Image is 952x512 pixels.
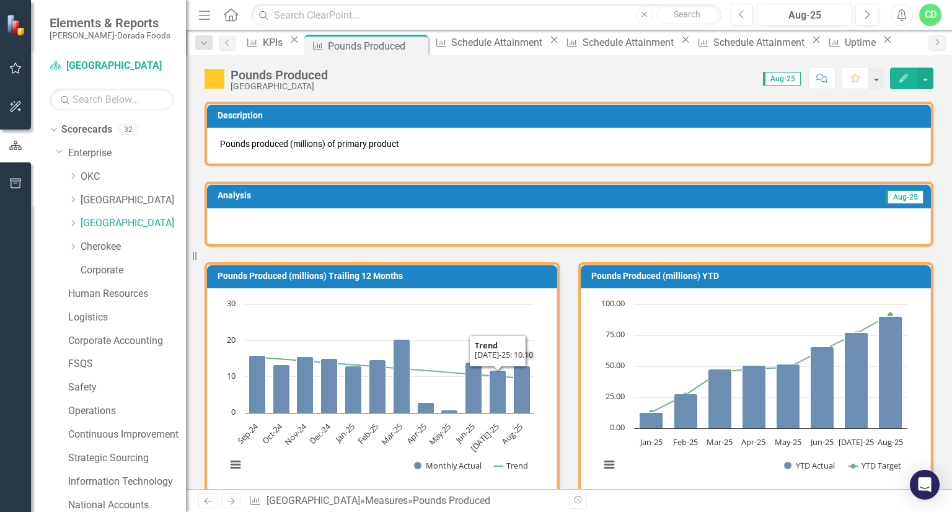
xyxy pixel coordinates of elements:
[68,357,186,371] a: FSQS
[413,495,490,506] div: Pounds Produced
[369,360,386,413] path: Feb-25, 14.6271708. Monthly Actual.
[441,410,458,413] path: May-25, 0.8421624. Monthly Actual.
[849,460,902,471] button: Show YTD Target
[227,298,236,309] text: 30
[345,366,362,413] path: Jan-25, 12.9221865. Monthly Actual.
[845,333,868,429] path: Jul-25, 77.2710357. YTD Actual.
[81,263,186,278] a: Corporate
[118,125,138,135] div: 32
[594,298,914,484] svg: Interactive chart
[640,413,663,429] path: Jan-25, 12.9221865. YTD Actual.
[227,456,244,474] button: View chart menu, Chart
[878,436,903,448] text: Aug-25
[332,421,357,446] text: Jan-25
[591,271,925,281] h3: Pounds Produced (millions) YTD
[220,138,918,150] p: Pounds produced (millions) of primary product
[839,436,874,448] text: [DATE]-25
[888,312,893,317] path: Aug-25, 91.66. YTD Target.
[50,59,174,73] a: [GEOGRAPHIC_DATA]
[394,340,410,413] path: Mar-25, 20.3772492. Monthly Actual.
[640,317,902,429] g: YTD Actual, series 1 of 2. Bar series with 8 bars.
[231,68,328,82] div: Pounds Produced
[919,4,941,26] button: CD
[514,366,531,413] path: Aug-25, 13.0065582. Monthly Actual.
[777,364,800,429] path: May-25, 51.5820327. YTD Actual.
[365,495,408,506] a: Measures
[693,35,808,50] a: Schedule Attainment
[741,436,765,448] text: Apr-25
[713,35,808,50] div: Schedule Attainment
[673,436,698,448] text: Feb-25
[674,394,698,429] path: Feb-25, 27.5493573. YTD Actual.
[811,347,834,429] path: Jun-25, 65.5481211. YTD Actual.
[674,9,700,19] span: Search
[260,421,285,446] text: Oct-24
[328,38,425,54] div: Pounds Produced
[707,436,733,448] text: Mar-25
[452,421,477,446] text: Jun-25
[235,421,261,447] text: Sep-24
[249,340,531,413] g: Monthly Actual, series 1 of 2. Bar series with 12 bars.
[649,410,654,415] path: Jan-25, 12.81. YTD Target.
[81,170,186,184] a: OKC
[784,460,835,471] button: Show YTD Actual
[426,421,453,448] text: May-25
[50,15,170,30] span: Elements & Reports
[451,35,546,50] div: Schedule Attainment
[297,357,314,413] path: Nov-24, 15.4810845. Monthly Actual.
[601,298,625,309] text: 100.00
[282,421,309,448] text: Nov-24
[267,495,360,506] a: [GEOGRAPHIC_DATA]
[220,298,540,484] svg: Interactive chart
[606,391,625,402] text: 25.00
[431,35,546,50] a: Schedule Attainment
[321,359,338,413] path: Dec-24, 14.920365. Monthly Actual.
[251,4,721,26] input: Search ClearPoint...
[601,456,618,474] button: View chart menu, Chart
[50,89,174,110] input: Search Below...
[494,460,528,471] button: Show Trend
[594,298,918,484] div: Chart. Highcharts interactive chart.
[6,14,28,36] img: ClearPoint Strategy
[68,475,186,489] a: Information Technology
[68,428,186,442] a: Continuous Improvement
[81,216,186,231] a: [GEOGRAPHIC_DATA]
[500,421,526,447] text: Aug-25
[81,193,186,208] a: [GEOGRAPHIC_DATA]
[610,422,625,433] text: 0.00
[490,371,506,413] path: Jul-25, 11.7229146. Monthly Actual.
[218,271,551,281] h3: Pounds Produced (millions) Trailing 12 Months
[606,329,625,340] text: 75.00
[68,334,186,348] a: Corporate Accounting
[743,366,766,429] path: Apr-25, 50.7398703. YTD Actual.
[68,146,186,161] a: Enterprise
[227,334,236,345] text: 20
[465,363,482,413] path: Jun-25, 13.9660884. Monthly Actual.
[845,35,879,50] div: Uptime
[249,494,560,508] div: » »
[414,460,481,471] button: Show Monthly Actual
[824,35,879,50] a: Uptime
[249,356,266,413] path: Sep-24, 15.9056112. Monthly Actual.
[757,4,852,26] button: Aug-25
[606,360,625,371] text: 50.00
[68,404,186,418] a: Operations
[418,403,434,413] path: Apr-25, 2.8132638. Monthly Actual.
[562,35,677,50] a: Schedule Attainment
[68,311,186,325] a: Logistics
[231,82,328,91] div: [GEOGRAPHIC_DATA]
[379,421,405,447] text: Mar-25
[218,191,544,200] h3: Analysis
[763,72,801,86] span: Aug-25
[761,8,848,23] div: Aug-25
[220,298,544,484] div: Chart. Highcharts interactive chart.
[263,35,286,50] div: KPIs
[231,406,236,417] text: 0
[910,470,940,500] div: Open Intercom Messenger
[506,460,528,471] text: Trend
[404,421,429,446] text: Apr-25
[583,35,677,50] div: Schedule Attainment
[879,317,902,429] path: Aug-25, 90.2775939. YTD Actual.
[81,240,186,254] a: Cherokee
[639,436,663,448] text: Jan-25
